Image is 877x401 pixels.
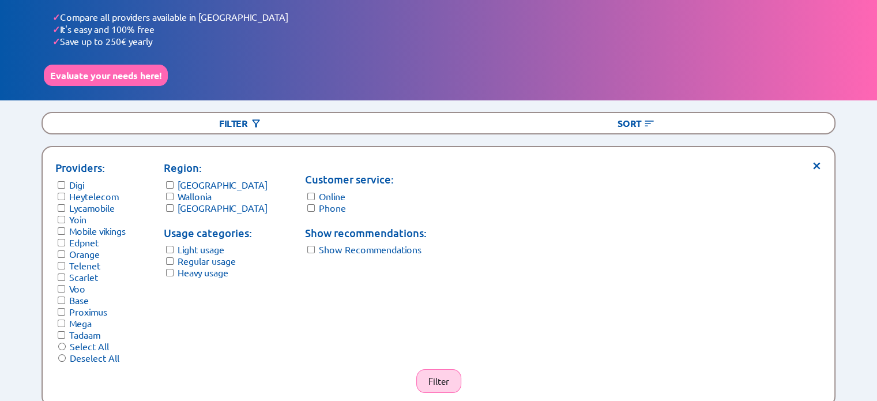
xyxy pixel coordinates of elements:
[69,213,86,225] label: Yoin
[69,317,92,329] label: Mega
[69,329,100,340] label: Tadaam
[70,340,109,352] label: Select All
[305,171,427,188] p: Customer service:
[69,190,119,202] label: Heytelecom
[319,190,345,202] label: Online
[52,35,60,47] span: ✓
[319,202,346,213] label: Phone
[164,160,268,176] p: Region:
[305,225,427,241] p: Show recommendations:
[52,11,60,23] span: ✓
[43,113,438,133] div: Filter
[52,23,833,35] li: It's easy and 100% free
[69,202,115,213] label: Lycamobile
[812,160,822,168] span: ×
[164,225,268,241] p: Usage categories:
[55,160,126,176] p: Providers:
[69,294,89,306] label: Base
[69,283,85,294] label: Voo
[69,260,100,271] label: Telenet
[70,352,119,363] label: Deselect All
[643,118,655,129] img: Button open the sorting menu
[178,255,236,267] label: Regular usage
[250,118,262,129] img: Button open the filtering menu
[178,179,268,190] label: [GEOGRAPHIC_DATA]
[319,243,421,255] label: Show Recommendations
[69,237,99,248] label: Edpnet
[69,179,84,190] label: Digi
[52,35,833,47] li: Save up to 250€ yearly
[178,243,224,255] label: Light usage
[52,11,833,23] li: Compare all providers available in [GEOGRAPHIC_DATA]
[178,190,212,202] label: Wallonia
[44,65,168,86] button: Evaluate your needs here!
[52,23,60,35] span: ✓
[178,202,268,213] label: [GEOGRAPHIC_DATA]
[69,306,107,317] label: Proximus
[69,271,98,283] label: Scarlet
[416,369,461,393] button: Filter
[178,267,228,278] label: Heavy usage
[69,248,100,260] label: Orange
[69,225,126,237] label: Mobile vikings
[439,113,834,133] div: Sort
